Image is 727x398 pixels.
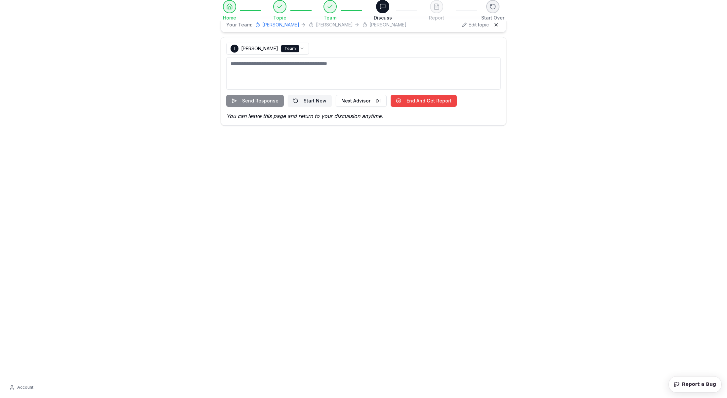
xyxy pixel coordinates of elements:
button: [PERSON_NAME] [309,21,353,28]
span: [PERSON_NAME] [369,21,406,28]
span: Home [223,15,236,21]
span: Team [323,15,336,21]
button: Next Advisor [336,95,387,107]
button: [PERSON_NAME] [255,21,299,28]
button: Start New [288,95,332,107]
button: [PERSON_NAME] [362,21,406,28]
button: Edit topic [462,21,489,28]
span: Topic [273,15,286,21]
span: Account [17,385,33,390]
span: Edit topic [469,21,489,28]
button: End And Get Report [391,95,457,107]
i: You can leave this page and return to your discussion anytime. [226,113,383,119]
span: Start Over [481,15,504,21]
span: Report [429,15,444,21]
span: [PERSON_NAME] [262,21,299,28]
button: Account [5,382,37,393]
button: Hide team panel [492,20,501,29]
span: Your Team: [226,21,252,28]
span: Discuss [374,15,392,21]
span: [PERSON_NAME] [316,21,353,28]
